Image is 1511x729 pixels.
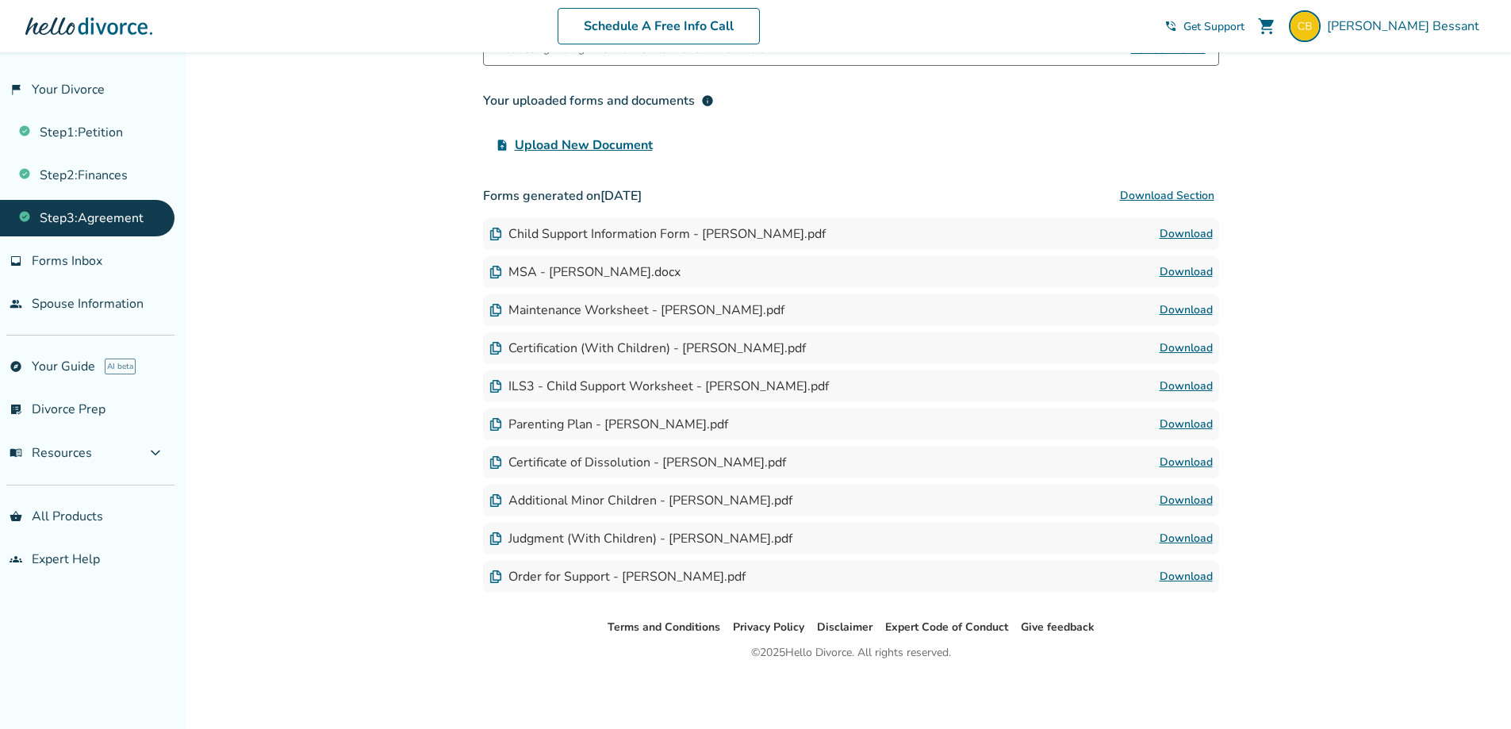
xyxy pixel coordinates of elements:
[489,454,786,471] div: Certificate of Dissolution - [PERSON_NAME].pdf
[489,416,728,433] div: Parenting Plan - [PERSON_NAME].pdf
[489,263,681,281] div: MSA - [PERSON_NAME].docx
[10,255,22,267] span: inbox
[489,266,502,278] img: Document
[105,359,136,374] span: AI beta
[489,568,746,585] div: Order for Support - [PERSON_NAME].pdf
[489,530,792,547] div: Judgment (With Children) - [PERSON_NAME].pdf
[885,620,1008,635] a: Expert Code of Conduct
[1160,529,1213,548] a: Download
[1183,19,1244,34] span: Get Support
[515,136,653,155] span: Upload New Document
[1160,491,1213,510] a: Download
[489,456,502,469] img: Document
[1160,263,1213,282] a: Download
[489,340,806,357] div: Certification (With Children) - [PERSON_NAME].pdf
[489,225,826,243] div: Child Support Information Form - [PERSON_NAME].pdf
[1160,377,1213,396] a: Download
[496,139,508,152] span: upload_file
[489,492,792,509] div: Additional Minor Children - [PERSON_NAME].pdf
[32,252,102,270] span: Forms Inbox
[10,444,92,462] span: Resources
[489,418,502,431] img: Document
[483,180,1219,212] h3: Forms generated on [DATE]
[1432,653,1511,729] iframe: Chat Widget
[1289,10,1321,42] img: cordiebessant@yahoo.com
[1164,19,1244,34] a: phone_in_talkGet Support
[1327,17,1486,35] span: [PERSON_NAME] Bessant
[1257,17,1276,36] span: shopping_cart
[1160,339,1213,358] a: Download
[489,570,502,583] img: Document
[1160,415,1213,434] a: Download
[483,91,714,110] div: Your uploaded forms and documents
[1164,20,1177,33] span: phone_in_talk
[10,297,22,310] span: people
[10,83,22,96] span: flag_2
[489,301,784,319] div: Maintenance Worksheet - [PERSON_NAME].pdf
[558,8,760,44] a: Schedule A Free Info Call
[751,643,951,662] div: © 2025 Hello Divorce. All rights reserved.
[733,620,804,635] a: Privacy Policy
[1160,301,1213,320] a: Download
[10,553,22,566] span: groups
[817,618,872,637] li: Disclaimer
[489,228,502,240] img: Document
[608,620,720,635] a: Terms and Conditions
[146,443,165,462] span: expand_more
[701,94,714,107] span: info
[1160,453,1213,472] a: Download
[10,510,22,523] span: shopping_basket
[1021,618,1095,637] li: Give feedback
[10,403,22,416] span: list_alt_check
[1160,224,1213,244] a: Download
[489,532,502,545] img: Document
[489,494,502,507] img: Document
[1115,180,1219,212] button: Download Section
[489,342,502,355] img: Document
[489,380,502,393] img: Document
[489,304,502,317] img: Document
[10,360,22,373] span: explore
[489,378,829,395] div: ILS3 - Child Support Worksheet - [PERSON_NAME].pdf
[1160,567,1213,586] a: Download
[10,447,22,459] span: menu_book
